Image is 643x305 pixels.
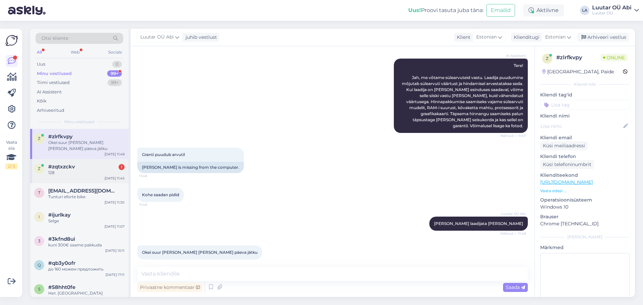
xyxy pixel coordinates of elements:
[38,262,41,268] span: q
[104,296,125,301] div: [DATE] 17:09
[540,100,630,110] input: Lisa tag
[64,119,94,125] span: Minu vestlused
[142,152,185,157] span: Granti puudub arvutil
[137,162,244,173] div: [PERSON_NAME] is missing from the computer.
[37,107,64,114] div: Arhiveeritud
[107,48,123,57] div: Socials
[540,134,630,141] p: Kliendi email
[546,56,549,61] span: z
[48,188,118,194] span: talvitein@gmail.com
[540,213,630,220] p: Brauser
[577,33,629,42] div: Arhiveeri vestlus
[5,34,18,47] img: Askly Logo
[476,33,497,41] span: Estonian
[500,133,526,138] span: Nähtud ✓ 11:47
[48,242,125,248] div: kuni 300€ saame pakkuda
[42,35,68,42] span: Otsi kliente
[540,172,630,179] p: Klienditeekond
[38,166,41,171] span: z
[540,141,588,150] div: Küsi meiliaadressi
[511,34,540,41] div: Klienditugi
[540,81,630,87] div: Kliendi info
[48,260,75,266] span: #qb3y0ofr
[592,5,632,10] div: Luutar OÜ Abi
[105,248,125,253] div: [DATE] 10:11
[5,163,17,169] div: 2 / 3
[523,4,564,16] div: Aktiivne
[592,5,639,16] a: Luutar OÜ AbiLuutar OÜ
[183,34,217,41] div: juhib vestlust
[592,10,632,16] div: Luutar OÜ
[104,152,125,157] div: [DATE] 11:49
[5,139,17,169] div: Vaata siia
[540,234,630,240] div: [PERSON_NAME]
[104,200,125,205] div: [DATE] 11:30
[541,123,622,130] input: Lisa nimi
[48,212,71,218] span: #ijurlkay
[540,160,594,169] div: Küsi telefoninumbrit
[37,70,72,77] div: Minu vestlused
[48,140,125,152] div: Okei suur [PERSON_NAME] [PERSON_NAME] päeva jätku
[454,34,471,41] div: Klient
[556,54,600,62] div: # zlrfkvpy
[140,33,174,41] span: Luutar OÜ Abi
[600,54,628,61] span: Online
[48,170,125,176] div: 128
[486,4,515,17] button: Emailid
[137,283,203,292] div: Privaatne kommentaar
[500,231,526,236] span: Nähtud ✓ 11:48
[48,194,125,200] div: Tunturi eforte bike
[142,250,258,255] span: Okei suur [PERSON_NAME] [PERSON_NAME] päeva jätku
[48,290,125,296] div: Нет. [GEOGRAPHIC_DATA]
[434,221,523,226] span: [PERSON_NAME] laadijata [PERSON_NAME]
[542,68,614,75] div: [GEOGRAPHIC_DATA], Paide
[48,266,125,272] div: до 160 можем предложить
[37,89,62,95] div: AI Assistent
[39,214,40,219] span: i
[540,91,630,98] p: Kliendi tag'id
[48,236,75,242] span: #3kfnd8ui
[139,260,164,265] span: 11:49
[540,197,630,204] p: Operatsioonisüsteem
[38,136,41,141] span: z
[408,6,484,14] div: Proovi tasuta juba täna:
[37,98,47,104] div: Kõik
[540,204,630,211] p: Windows 10
[540,153,630,160] p: Kliendi telefon
[38,238,41,243] span: 3
[580,6,589,15] div: LA
[142,192,179,197] span: Kohe saadan pidid
[545,33,566,41] span: Estonian
[501,211,526,216] span: Luutar OÜ Abi
[37,61,45,68] div: Uus
[119,164,125,170] div: 1
[540,112,630,120] p: Kliendi nimi
[104,176,125,181] div: [DATE] 11:45
[540,220,630,227] p: Chrome [TECHNICAL_ID]
[48,284,75,290] span: #58hht0fe
[37,79,70,86] div: Tiimi vestlused
[540,244,630,251] p: Märkmed
[105,272,125,277] div: [DATE] 17:11
[69,48,81,57] div: Web
[35,48,43,57] div: All
[104,224,125,229] div: [DATE] 11:07
[408,7,421,13] b: Uus!
[139,202,164,207] span: 11:48
[540,179,593,185] a: [URL][DOMAIN_NAME]
[506,284,525,290] span: Saada
[139,173,164,178] span: 11:48
[540,188,630,194] p: Vaata edasi ...
[501,53,526,58] span: AI Assistent
[48,164,75,170] span: #zqtxzckv
[108,79,122,86] div: 99+
[107,70,122,77] div: 99+
[112,61,122,68] div: 0
[48,134,73,140] span: #zlrfkvpy
[402,63,524,128] span: Tere! Jah, me võtame sülearvuteid vastu. Laadija puudumine mõjutab sülearvuti väärtust ja hindami...
[38,190,41,195] span: t
[48,218,125,224] div: Selge
[38,287,41,292] span: 5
